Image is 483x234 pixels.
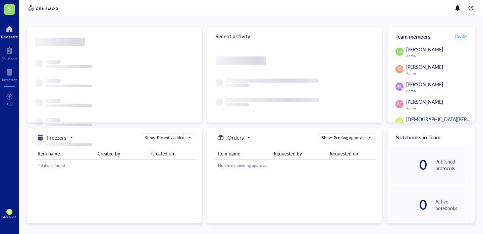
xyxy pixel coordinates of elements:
[435,198,471,212] div: Active notebooks
[387,27,475,46] div: Team members
[406,71,471,75] div: Admin
[322,135,365,141] div: Show: Pending approval
[3,215,16,219] div: Account
[391,159,427,170] div: 0
[2,78,17,82] div: Inventory
[397,101,402,107] span: AC
[406,106,471,110] div: Admin
[391,199,427,210] div: 0
[406,54,471,58] div: Admin
[35,147,95,160] th: Item name
[38,162,193,169] div: No items found
[218,162,374,169] div: No orders pending approval
[271,147,327,160] th: Requested by
[406,46,443,53] span: [PERSON_NAME]
[145,135,184,141] div: Show: Recently added
[47,134,66,142] h5: Freezers
[2,67,17,82] a: Inventory
[397,49,402,55] span: CG
[455,33,467,40] span: Invite
[1,24,18,39] a: Dashboard
[227,134,244,142] h5: Orders
[406,81,443,88] span: [PERSON_NAME]
[397,119,402,125] span: SA
[387,128,475,147] div: Notebooks in Team
[383,84,416,90] span: [PERSON_NAME]
[1,35,18,39] div: Dashboard
[327,147,376,160] th: Requested on
[435,158,471,172] div: Published protocols
[27,4,60,12] img: genemod-logo
[2,45,17,60] a: Notebook
[207,27,382,46] div: Recent activity
[95,147,149,160] th: Created by
[406,89,471,93] div: Admin
[2,56,17,60] div: Notebook
[149,147,196,160] th: Created on
[406,98,443,105] span: [PERSON_NAME]
[455,31,467,42] button: Invite
[8,4,11,13] span: S
[8,210,11,214] span: SA
[397,66,402,72] span: JR
[406,63,443,70] span: [PERSON_NAME]
[215,147,271,160] th: Item name
[6,102,13,106] div: Add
